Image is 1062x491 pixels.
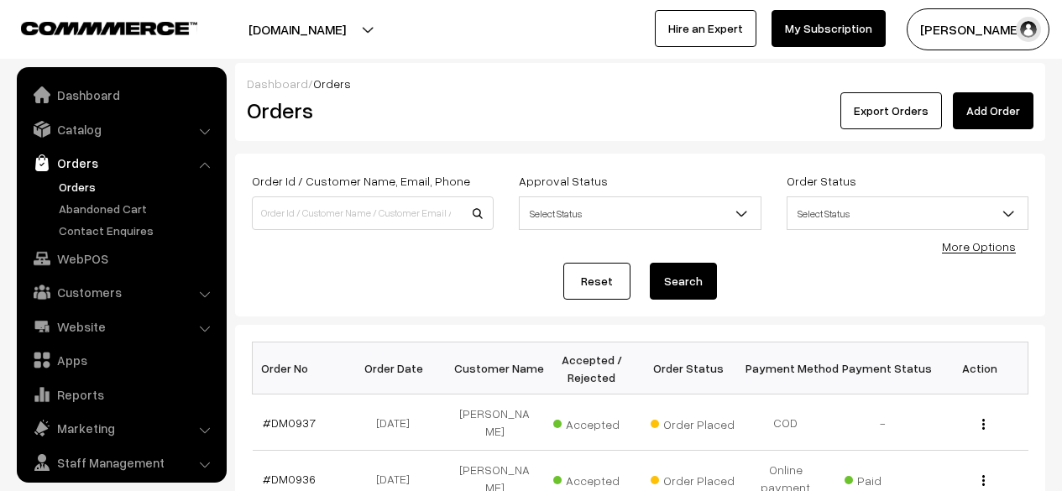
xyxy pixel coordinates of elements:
span: Paid [845,467,929,489]
th: Action [931,342,1028,394]
img: Menu [982,419,985,430]
td: [DATE] [349,394,447,451]
a: Hire an Expert [655,10,756,47]
label: Order Status [787,172,856,190]
a: Contact Enquires [55,222,221,239]
a: #DM0936 [263,472,316,486]
img: Menu [982,475,985,486]
a: Customers [21,277,221,307]
a: Staff Management [21,447,221,478]
a: Add Order [953,92,1033,129]
a: Reports [21,379,221,410]
th: Accepted / Rejected [543,342,641,394]
a: Website [21,311,221,342]
a: Reset [563,263,630,300]
label: Approval Status [519,172,608,190]
th: Payment Status [834,342,932,394]
span: Order Placed [651,411,735,433]
span: Select Status [519,196,761,230]
th: Order Status [641,342,738,394]
button: [PERSON_NAME] [907,8,1049,50]
th: Customer Name [447,342,544,394]
img: COMMMERCE [21,22,197,34]
td: - [834,394,932,451]
button: [DOMAIN_NAME] [190,8,405,50]
a: #DM0937 [263,415,316,430]
a: Catalog [21,114,221,144]
a: Apps [21,345,221,375]
a: Abandoned Cart [55,200,221,217]
span: Select Status [787,196,1028,230]
th: Order Date [349,342,447,394]
a: COMMMERCE [21,17,168,37]
th: Payment Method [737,342,834,394]
span: Accepted [553,411,637,433]
h2: Orders [247,97,492,123]
a: WebPOS [21,243,221,274]
th: Order No [253,342,350,394]
button: Export Orders [840,92,942,129]
a: Dashboard [247,76,308,91]
span: Order Placed [651,467,735,489]
a: Orders [21,148,221,178]
td: COD [737,394,834,451]
span: Accepted [553,467,637,489]
a: Orders [55,178,221,196]
button: Search [650,263,717,300]
img: user [1016,17,1041,42]
input: Order Id / Customer Name / Customer Email / Customer Phone [252,196,494,230]
a: My Subscription [772,10,886,47]
span: Select Status [520,199,760,228]
label: Order Id / Customer Name, Email, Phone [252,172,470,190]
a: Dashboard [21,80,221,110]
span: Select Status [787,199,1028,228]
a: More Options [942,239,1016,253]
a: Marketing [21,413,221,443]
td: [PERSON_NAME] [447,394,544,451]
span: Orders [313,76,351,91]
div: / [247,75,1033,92]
